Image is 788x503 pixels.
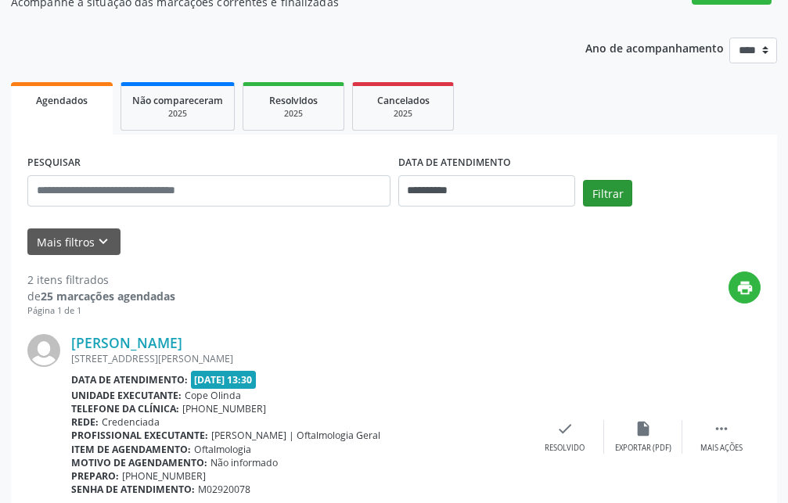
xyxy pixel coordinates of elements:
[198,483,250,496] span: M02920078
[71,334,182,351] a: [PERSON_NAME]
[191,371,257,389] span: [DATE] 13:30
[71,415,99,429] b: Rede:
[736,279,754,296] i: print
[71,483,195,496] b: Senha de atendimento:
[210,456,278,469] span: Não informado
[71,456,207,469] b: Motivo de agendamento:
[556,420,574,437] i: check
[71,373,188,386] b: Data de atendimento:
[182,402,266,415] span: [PHONE_NUMBER]
[95,233,112,250] i: keyboard_arrow_down
[71,469,119,483] b: Preparo:
[185,389,241,402] span: Cope Olinda
[398,151,511,175] label: DATA DE ATENDIMENTO
[583,180,632,207] button: Filtrar
[585,38,724,57] p: Ano de acompanhamento
[211,429,380,442] span: [PERSON_NAME] | Oftalmologia Geral
[713,420,730,437] i: 
[364,108,442,120] div: 2025
[71,402,179,415] b: Telefone da clínica:
[102,415,160,429] span: Credenciada
[71,443,191,456] b: Item de agendamento:
[71,352,526,365] div: [STREET_ADDRESS][PERSON_NAME]
[27,228,121,256] button: Mais filtroskeyboard_arrow_down
[71,389,182,402] b: Unidade executante:
[700,443,743,454] div: Mais ações
[635,420,652,437] i: insert_drive_file
[27,271,175,288] div: 2 itens filtrados
[71,429,208,442] b: Profissional executante:
[729,271,761,304] button: print
[377,94,430,107] span: Cancelados
[41,289,175,304] strong: 25 marcações agendadas
[132,94,223,107] span: Não compareceram
[194,443,251,456] span: Oftalmologia
[27,334,60,367] img: img
[615,443,671,454] div: Exportar (PDF)
[122,469,206,483] span: [PHONE_NUMBER]
[254,108,333,120] div: 2025
[545,443,585,454] div: Resolvido
[36,94,88,107] span: Agendados
[132,108,223,120] div: 2025
[27,304,175,318] div: Página 1 de 1
[27,288,175,304] div: de
[269,94,318,107] span: Resolvidos
[27,151,81,175] label: PESQUISAR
